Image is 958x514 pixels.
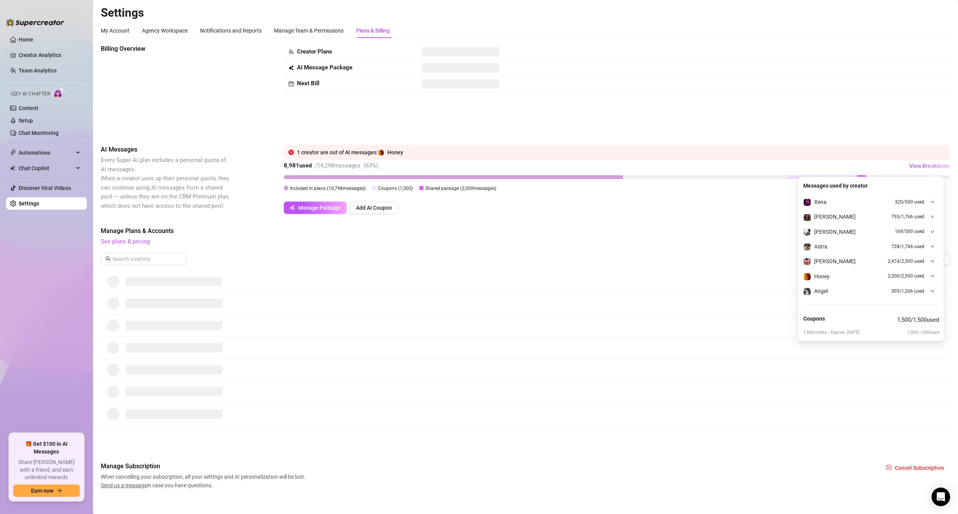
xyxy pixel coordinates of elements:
span: thunderbolt [10,150,16,156]
span: 305 / 1,266 used [891,288,924,295]
div: Manage Team & Permissions [274,26,343,35]
img: AI Chatter [53,87,65,98]
img: Xena [804,199,811,206]
a: Discover Viral Videos [19,185,71,191]
span: When cancelling your subscription, all your settings and AI personalization will be lost. in case... [101,473,308,490]
span: search [105,256,111,262]
span: down [930,274,934,278]
span: 1,500 credits • Expires: [DATE] [803,329,860,336]
div: Plans & Billing [356,26,390,35]
span: down [930,289,934,293]
a: See plans & pricing [101,238,150,245]
button: Add AI Coupon [350,202,398,214]
span: 728 / 1,766 used [891,243,924,250]
span: [PERSON_NAME] [814,214,856,220]
a: Setup [19,117,33,124]
strong: Messages used by creator [803,183,868,189]
button: Earn nowarrow-right [13,485,80,497]
img: Elsie [804,229,811,236]
h2: Settings [101,5,950,20]
span: Manage Package [298,205,341,211]
span: Honey [387,149,403,155]
input: Search creators [112,255,175,263]
span: 🎁 Get $100 in AI Messages [13,440,80,455]
span: / 14,298 messages [315,162,361,169]
button: Cancel Subscription [880,462,950,474]
img: Honey [378,150,384,155]
span: Chat Copilot [19,162,74,174]
div: Agency Workspace [142,26,188,35]
strong: Coupons [803,316,825,322]
span: 2,474 / 2,500 used [888,258,924,265]
span: Xena [814,199,827,205]
span: calendar [288,81,294,86]
span: Share [PERSON_NAME] with a friend, and earn unlimited rewards [13,459,80,481]
button: Manage Package [284,202,347,214]
strong: Creator Plans [297,48,332,55]
span: Manage Plans & Accounts [101,226,950,236]
span: 320 / 500 used [895,198,924,206]
span: Honey [814,273,830,279]
span: 169 / 500 used [895,228,924,235]
div: AstraAstra728/1,766 used [803,239,939,254]
span: 795 / 1,766 used [891,213,924,221]
img: Honey [804,273,811,280]
span: [PERSON_NAME] [814,229,856,235]
span: 1,500 / 1,500 used [908,329,939,336]
img: Angel [804,288,811,295]
img: Stella [804,258,811,265]
span: down [930,200,934,204]
a: Content [19,105,38,111]
span: Send us a message [101,482,147,488]
a: Chat Monitoring [19,130,59,136]
span: Every Super AI plan includes a personal quota of AI messages. When a creator uses up their person... [101,157,230,209]
span: Coupons ( 1,500 ) [378,186,413,191]
img: Nina [804,214,811,221]
span: Automations [19,147,74,159]
span: Billing Overview [101,44,231,53]
div: AngelAngel305/1,266 used [803,284,939,298]
div: HoneyHoney2,500/2,500 used [803,269,939,283]
span: down [930,245,934,248]
div: Open Intercom Messenger [932,488,950,506]
img: Astra [804,243,811,250]
span: Cancel Subscription [895,465,944,471]
span: Astra [814,243,827,250]
a: Team Analytics [19,67,57,74]
span: down [930,215,934,219]
button: View Breakdown [909,160,950,172]
span: team [288,49,294,55]
span: close-circle [886,465,892,470]
div: My Account [101,26,129,35]
span: 2,500 / 2,500 used [888,273,924,280]
strong: AI Message Package [297,64,352,71]
span: AI Messages [101,145,231,154]
span: Manage Subscription [101,462,308,471]
div: 1 creator are out of AI messages: [297,148,946,157]
a: Settings [19,200,39,207]
div: XenaXena320/500 used [803,195,939,209]
div: Notifications and Reports [200,26,262,35]
img: logo-BBDzfeDw.svg [6,19,64,26]
div: Elsie[PERSON_NAME]169/500 used [803,224,939,239]
strong: 8,981 used [284,162,312,169]
a: Home [19,36,33,43]
span: Izzy AI Chatter [11,90,50,98]
span: down [930,259,934,263]
strong: Next Bill [297,80,319,87]
span: [PERSON_NAME] [814,258,856,264]
span: 1,500 / 1,500 used [897,316,939,325]
a: Creator Analytics [19,49,81,61]
span: down [930,230,934,234]
span: Included in plans ( 10,798 messages) [290,186,366,191]
img: Chat Copilot [10,166,15,171]
span: Shared package ( 2,000 messages) [425,186,496,191]
span: arrow-right [57,488,62,493]
span: Add AI Coupon [356,205,392,211]
span: Angel [814,288,828,294]
div: Stella[PERSON_NAME]2,474/2,500 used [803,254,939,269]
span: ( 63 %) [364,162,378,169]
div: Nina[PERSON_NAME]795/1,766 used [803,209,939,224]
span: close-circle [288,150,294,155]
span: Earn now [31,488,54,494]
